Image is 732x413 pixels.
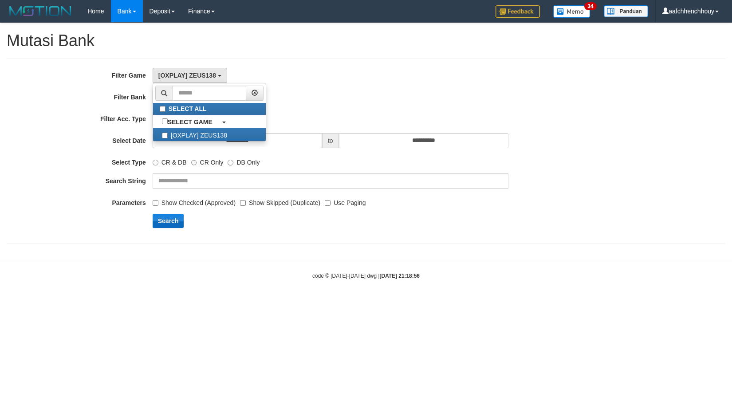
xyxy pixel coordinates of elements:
[153,115,266,128] a: SELECT GAME
[7,4,74,18] img: MOTION_logo.png
[553,5,590,18] img: Button%20Memo.svg
[153,128,266,141] label: [OXPLAY] ZEUS138
[322,133,339,148] span: to
[153,214,184,228] button: Search
[153,103,266,115] label: SELECT ALL
[162,133,168,138] input: [OXPLAY] ZEUS138
[153,160,158,165] input: CR & DB
[153,68,227,83] button: [OXPLAY] ZEUS138
[153,195,236,207] label: Show Checked (Approved)
[168,118,213,126] b: SELECT GAME
[240,200,246,206] input: Show Skipped (Duplicate)
[325,200,331,206] input: Use Paging
[584,2,596,10] span: 34
[7,32,725,50] h1: Mutasi Bank
[325,195,366,207] label: Use Paging
[312,273,420,279] small: code © [DATE]-[DATE] dwg |
[496,5,540,18] img: Feedback.jpg
[228,155,260,167] label: DB Only
[153,155,187,167] label: CR & DB
[228,160,233,165] input: DB Only
[162,118,168,124] input: SELECT GAME
[604,5,648,17] img: panduan.png
[153,200,158,206] input: Show Checked (Approved)
[158,72,216,79] span: [OXPLAY] ZEUS138
[191,160,197,165] input: CR Only
[240,195,320,207] label: Show Skipped (Duplicate)
[380,273,420,279] strong: [DATE] 21:18:56
[160,106,165,112] input: SELECT ALL
[191,155,224,167] label: CR Only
